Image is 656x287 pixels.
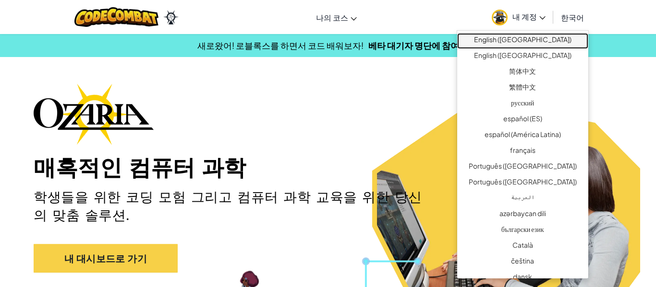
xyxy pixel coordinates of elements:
[457,160,588,175] a: Português ([GEOGRAPHIC_DATA])
[457,65,588,80] a: 简体中文
[34,83,154,145] img: Ozaria branding logo
[368,40,459,51] a: 베타 대기자 명단에 참여
[316,12,348,23] span: 나의 코스
[561,12,584,23] span: 한국어
[457,207,588,223] a: azərbaycan dili
[34,244,178,273] a: 내 대시보드로 가기
[492,10,508,25] img: avatar
[457,254,588,270] a: čeština
[457,128,588,144] a: español (América Latina)
[457,270,588,286] a: dansk
[457,191,588,207] a: العربية
[512,11,546,22] span: 내 계정
[457,175,588,191] a: Português ([GEOGRAPHIC_DATA])
[197,40,364,51] span: 새로왔어! 로블록스를 하면서 코드 배워보자!
[457,239,588,254] a: Català
[556,4,589,30] a: 한국어
[457,80,588,96] a: 繁體中文
[457,112,588,128] a: español (ES)
[34,154,622,181] h1: 매혹적인 컴퓨터 과학
[457,49,588,65] a: English ([GEOGRAPHIC_DATA])
[457,144,588,160] a: français
[311,4,362,30] a: 나의 코스
[74,7,158,27] img: CodeCombat logo
[163,10,179,24] img: Ozaria
[457,96,588,112] a: русский
[457,33,588,49] a: English ([GEOGRAPHIC_DATA])
[457,223,588,239] a: български език
[34,188,428,225] h2: 학생들을 위한 코딩 모험 그리고 컴퓨터 과학 교육을 위한 당신의 맞춤 솔루션.
[487,2,550,32] a: 내 계정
